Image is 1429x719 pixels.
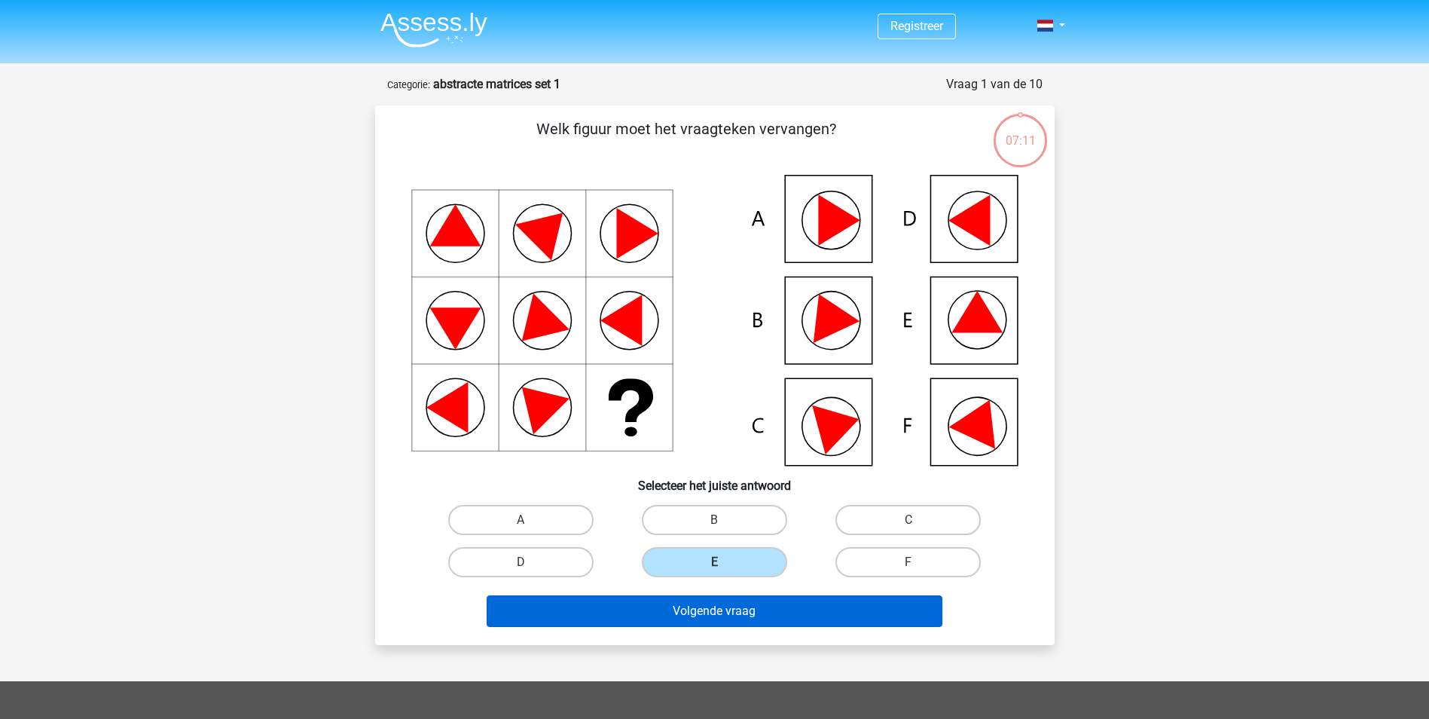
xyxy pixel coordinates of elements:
[487,595,942,627] button: Volgende vraag
[890,19,943,33] a: Registreer
[835,505,981,535] label: C
[642,547,787,577] label: E
[448,505,594,535] label: A
[380,12,487,47] img: Assessly
[399,118,974,163] p: Welk figuur moet het vraagteken vervangen?
[448,547,594,577] label: D
[399,467,1031,493] h6: Selecteer het juiste antwoord
[992,112,1049,150] div: 07:11
[835,547,981,577] label: F
[642,505,787,535] label: B
[946,75,1043,93] div: Vraag 1 van de 10
[433,77,560,91] strong: abstracte matrices set 1
[387,79,430,90] small: Categorie:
